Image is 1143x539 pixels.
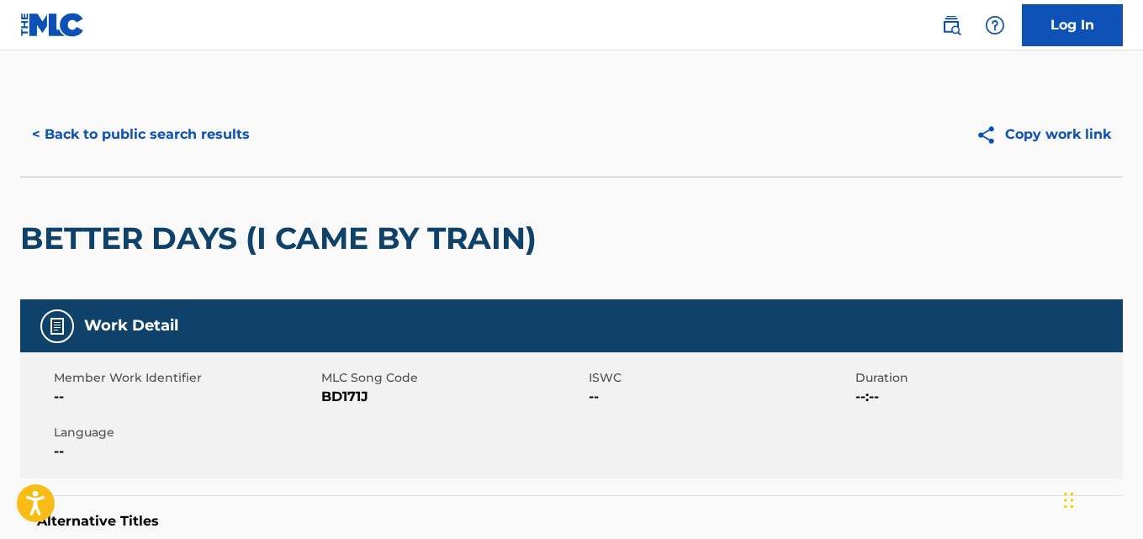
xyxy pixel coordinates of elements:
img: Work Detail [47,316,67,336]
img: MLC Logo [20,13,85,37]
img: help [985,15,1005,35]
button: < Back to public search results [20,114,262,156]
img: search [941,15,961,35]
h5: Work Detail [84,316,178,336]
h2: BETTER DAYS (I CAME BY TRAIN) [20,219,545,257]
span: -- [54,387,317,407]
iframe: Chat Widget [1059,458,1143,539]
span: Duration [855,369,1119,387]
a: Public Search [934,8,968,42]
div: Help [978,8,1012,42]
button: Copy work link [964,114,1123,156]
div: Drag [1064,475,1074,526]
span: Member Work Identifier [54,369,317,387]
a: Log In [1022,4,1123,46]
span: Language [54,424,317,441]
img: Copy work link [976,124,1005,145]
h5: Alternative Titles [37,513,1106,530]
span: -- [54,441,317,462]
span: ISWC [589,369,852,387]
span: BD171J [321,387,585,407]
span: MLC Song Code [321,369,585,387]
span: --:-- [855,387,1119,407]
span: -- [589,387,852,407]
